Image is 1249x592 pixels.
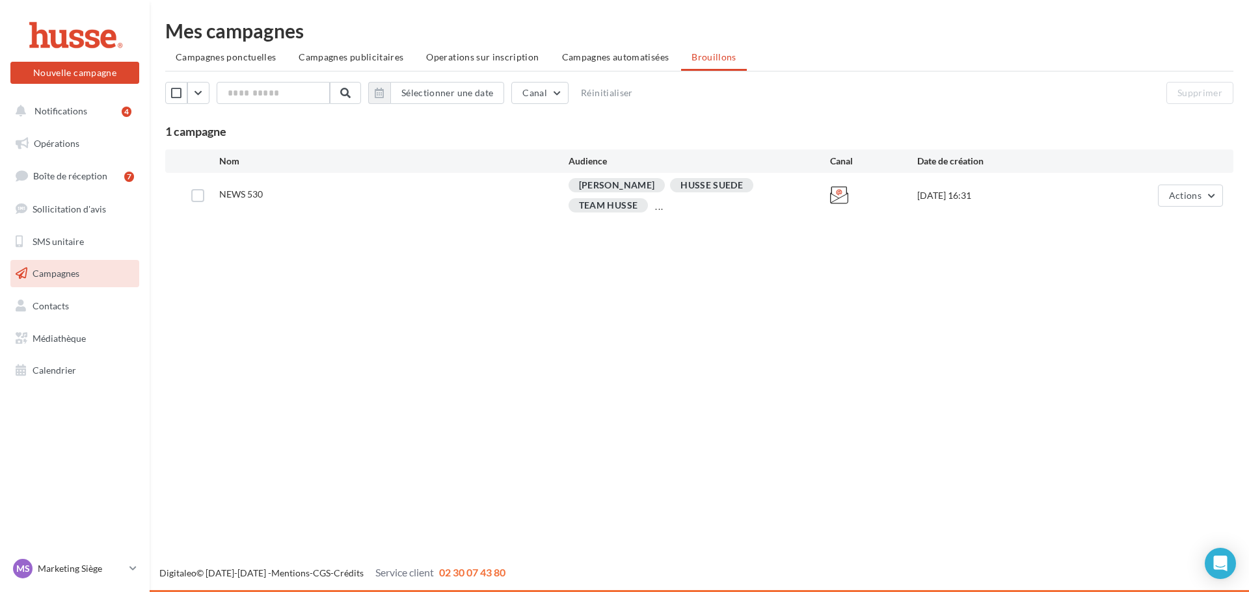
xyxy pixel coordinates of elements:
div: Mes campagnes [165,21,1233,40]
span: Operations sur inscription [426,51,539,62]
span: NEWS 530 [219,188,263,199]
a: Digitaleo [159,567,196,578]
div: TEAM HUSSE [569,198,649,212]
span: SMS unitaire [33,235,84,246]
a: SMS unitaire [8,228,142,255]
button: Sélectionner une date [368,82,504,104]
div: [PERSON_NAME] [569,178,665,192]
span: 02 30 07 43 80 [439,566,505,578]
button: Notifications 4 [8,97,137,125]
span: © [DATE]-[DATE] - - - [159,567,505,578]
div: Canal [830,155,917,168]
div: [DATE] 16:31 [917,189,1092,202]
button: Actions [1158,185,1223,207]
a: Mentions [271,567,310,578]
button: Sélectionner une date [390,82,504,104]
div: ... [655,200,664,213]
div: Nom [219,155,569,168]
span: Campagnes ponctuelles [176,51,276,62]
span: 1 campagne [165,124,226,138]
span: Contacts [33,300,69,311]
p: Marketing Siège [38,562,124,575]
button: Nouvelle campagne [10,62,139,84]
a: Contacts [8,292,142,320]
a: Opérations [8,130,142,157]
a: Crédits [334,567,364,578]
a: Campagnes [8,260,142,287]
button: Supprimer [1166,82,1233,104]
div: 7 [124,172,134,182]
span: Service client [375,566,434,578]
span: Actions [1169,190,1202,201]
div: 4 [122,107,131,117]
div: HUSSE SUEDE [670,178,753,192]
span: MS [16,562,30,575]
span: Calendrier [33,365,76,376]
a: Calendrier [8,357,142,384]
a: Sollicitation d'avis [8,196,142,223]
div: Date de création [917,155,1092,168]
span: Campagnes [33,268,79,279]
a: MS Marketing Siège [10,556,139,581]
a: Médiathèque [8,325,142,352]
button: Réinitialiser [576,85,638,101]
span: Boîte de réception [33,170,107,181]
div: Audience [569,155,831,168]
span: Notifications [34,105,87,116]
button: Canal [511,82,569,104]
span: Sollicitation d'avis [33,203,106,214]
a: Boîte de réception7 [8,162,142,190]
a: CGS [313,567,330,578]
span: Campagnes publicitaires [299,51,403,62]
span: Campagnes automatisées [562,51,669,62]
div: Open Intercom Messenger [1205,548,1236,579]
span: Opérations [34,138,79,149]
span: Médiathèque [33,333,86,344]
